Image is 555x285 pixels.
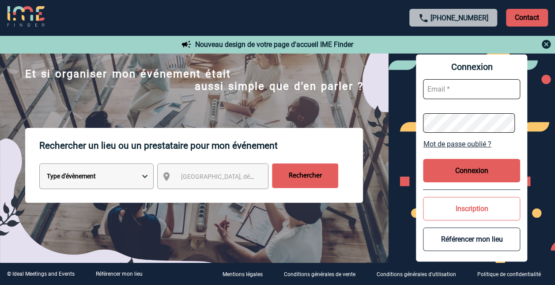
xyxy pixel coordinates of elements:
[272,163,338,188] input: Rechercher
[423,79,520,99] input: Email *
[423,197,520,220] button: Inscription
[223,272,263,278] p: Mentions légales
[477,272,541,278] p: Politique de confidentialité
[370,270,470,278] a: Conditions générales d'utilisation
[423,227,520,251] button: Référencer mon lieu
[284,272,355,278] p: Conditions générales de vente
[96,271,143,277] a: Référencer mon lieu
[423,62,520,72] span: Connexion
[181,173,303,180] span: [GEOGRAPHIC_DATA], département, région...
[423,159,520,182] button: Connexion
[470,270,555,278] a: Politique de confidentialité
[418,13,429,23] img: call-24-px.png
[506,9,548,27] p: Contact
[423,140,520,148] a: Mot de passe oublié ?
[430,14,488,22] a: [PHONE_NUMBER]
[215,270,277,278] a: Mentions légales
[277,270,370,278] a: Conditions générales de vente
[39,128,363,163] p: Rechercher un lieu ou un prestataire pour mon événement
[7,271,75,277] div: © Ideal Meetings and Events
[377,272,456,278] p: Conditions générales d'utilisation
